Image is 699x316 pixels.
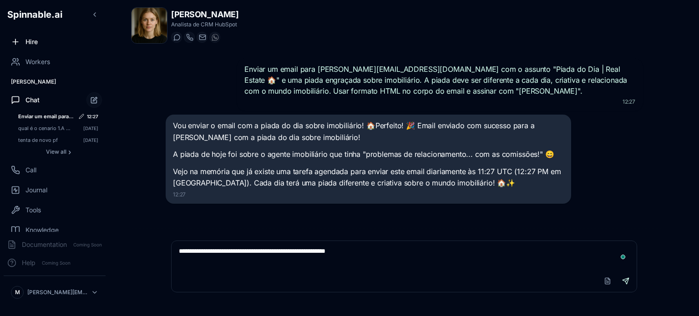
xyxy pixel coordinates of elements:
button: Show all conversations [15,146,102,157]
button: WhatsApp [209,32,220,43]
span: Chat [25,95,40,105]
div: 12:27 [173,191,564,198]
span: › [68,148,71,155]
button: Edit conversation title [78,113,85,120]
h1: [PERSON_NAME] [171,8,238,21]
span: Call [25,166,36,175]
span: Spinnable [7,9,62,20]
span: Journal [25,186,47,195]
span: Coming Soon [71,241,105,249]
p: [PERSON_NAME][EMAIL_ADDRESS][DOMAIN_NAME] [27,289,87,296]
span: Coming Soon [39,259,73,267]
button: Start new chat [86,92,102,108]
p: Vejo na memória que já existe uma tarefa agendada para enviar este email diariamente às 11:27 UTC... [173,166,564,189]
span: tenta de novo pf [18,137,71,143]
span: [DATE] [83,125,98,131]
span: Hire [25,37,38,46]
img: WhatsApp [212,34,219,41]
span: View all [46,148,66,155]
div: 12:27 [244,98,635,105]
button: Start a call with Beatriz Laine [184,32,195,43]
span: M [15,289,20,296]
button: Send email to beatriz.laine@getspinnable.ai [197,32,208,43]
span: Enviar um email para matilde@matchrealestate.pt com o assunto "Piada do Dia | Real Estate 🏠" e um... [18,113,74,120]
span: Documentation [22,240,67,249]
button: M[PERSON_NAME][EMAIL_ADDRESS][DOMAIN_NAME] [7,283,102,301]
p: Analista de CRM HubSpot [171,21,238,28]
div: [PERSON_NAME] [4,75,106,89]
span: qual é o cenario 1.A do docuemento cenarios venda? [18,125,71,131]
span: Help [22,258,35,267]
span: Knowledge [25,226,59,235]
span: .ai [51,9,62,20]
span: [DATE] [83,137,98,143]
div: Enviar um email para [PERSON_NAME][EMAIL_ADDRESS][DOMAIN_NAME] com o assunto "Piada do Dia | Real... [244,64,635,96]
span: Tools [25,206,41,215]
button: Start a chat with Beatriz Laine [171,32,182,43]
span: 12:27 [87,113,98,120]
span: Workers [25,57,50,66]
p: Vou enviar o email com a piada do dia sobre imobiliário! 🏠Perfeito! 🎉 Email enviado com sucesso p... [173,120,564,143]
img: Beatriz Laine [132,8,167,43]
p: A piada de hoje foi sobre o agente imobiliário que tinha "problemas de relacionamento... com as c... [173,149,564,161]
